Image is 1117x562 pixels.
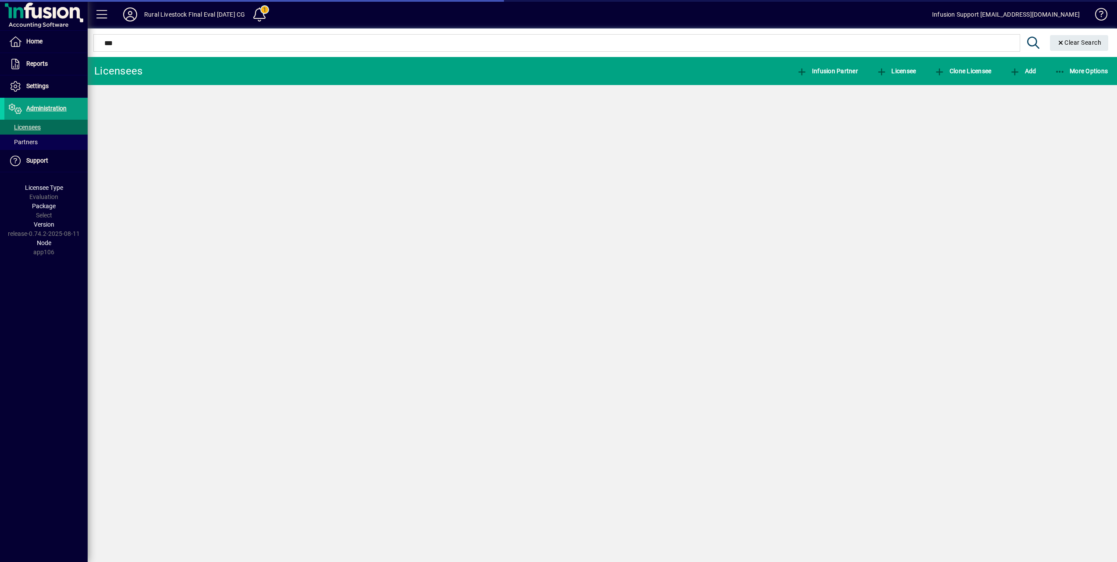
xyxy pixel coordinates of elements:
[37,239,51,246] span: Node
[1089,2,1106,30] a: Knowledge Base
[144,7,245,21] div: Rural Livestock FInal Eval [DATE] CG
[797,68,858,75] span: Infusion Partner
[26,60,48,67] span: Reports
[94,64,142,78] div: Licensees
[25,184,63,191] span: Licensee Type
[116,7,144,22] button: Profile
[9,139,38,146] span: Partners
[934,68,991,75] span: Clone Licensee
[1057,39,1102,46] span: Clear Search
[4,53,88,75] a: Reports
[26,157,48,164] span: Support
[932,63,993,79] button: Clone Licensee
[794,63,860,79] button: Infusion Partner
[26,38,43,45] span: Home
[1007,63,1038,79] button: Add
[874,63,918,79] button: Licensee
[34,221,54,228] span: Version
[26,82,49,89] span: Settings
[32,203,56,210] span: Package
[876,68,916,75] span: Licensee
[26,105,67,112] span: Administration
[4,75,88,97] a: Settings
[4,120,88,135] a: Licensees
[1053,63,1110,79] button: More Options
[9,124,41,131] span: Licensees
[932,7,1080,21] div: Infusion Support [EMAIL_ADDRESS][DOMAIN_NAME]
[4,150,88,172] a: Support
[1050,35,1109,51] button: Clear
[1010,68,1036,75] span: Add
[1055,68,1108,75] span: More Options
[4,135,88,149] a: Partners
[4,31,88,53] a: Home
